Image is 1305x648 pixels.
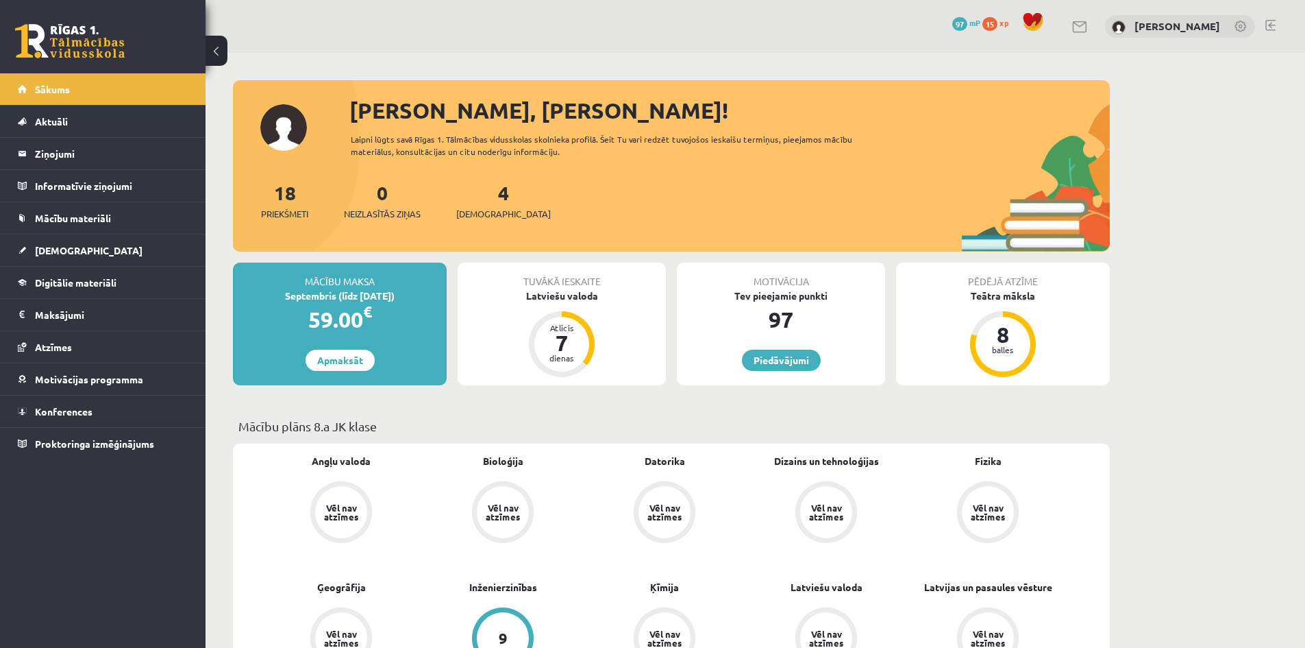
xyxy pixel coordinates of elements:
[952,17,980,28] a: 97 mP
[484,503,522,521] div: Vēl nav atzīmes
[35,170,188,202] legend: Informatīvie ziņojumi
[969,629,1007,647] div: Vēl nav atzīmes
[35,405,92,418] span: Konferences
[363,302,372,322] span: €
[952,17,967,31] span: 97
[35,299,188,331] legend: Maksājumi
[18,235,188,266] a: [DEMOGRAPHIC_DATA]
[18,331,188,363] a: Atzīmes
[351,133,877,158] div: Laipni lūgts savā Rīgas 1. Tālmācības vidusskolas skolnieka profilā. Šeit Tu vari redzēt tuvojošo...
[541,324,582,332] div: Atlicis
[541,354,582,362] div: dienas
[645,454,685,468] a: Datorika
[18,267,188,298] a: Digitālie materiāli
[35,373,143,385] span: Motivācijas programma
[807,503,845,521] div: Vēl nav atzīmes
[322,503,360,521] div: Vēl nav atzīmes
[18,73,188,105] a: Sākums
[456,180,551,221] a: 4[DEMOGRAPHIC_DATA]
[742,350,821,371] a: Piedāvājumi
[650,580,679,595] a: Ķīmija
[261,207,308,221] span: Priekšmeti
[1134,19,1220,33] a: [PERSON_NAME]
[238,417,1104,435] p: Mācību plāns 8.a JK klase
[677,289,885,303] div: Tev pieejamie punkti
[982,17,1015,28] a: 15 xp
[645,503,684,521] div: Vēl nav atzīmes
[807,629,845,647] div: Vēl nav atzīmes
[233,303,447,336] div: 59.00
[317,580,366,595] a: Ģeogrāfija
[1112,21,1126,34] img: Margarita Borsa
[18,396,188,427] a: Konferences
[483,454,523,468] a: Bioloģija
[541,332,582,354] div: 7
[18,428,188,459] a: Proktoringa izmēģinājums
[233,289,447,303] div: Septembris (līdz [DATE])
[975,454,1002,468] a: Fizika
[322,629,360,647] div: Vēl nav atzīmes
[260,481,422,546] a: Vēl nav atzīmes
[306,350,375,371] a: Apmaksāt
[35,437,154,450] span: Proktoringa izmēģinājums
[233,263,447,289] div: Mācību maksa
[584,481,745,546] a: Vēl nav atzīmes
[458,263,666,289] div: Tuvākā ieskaite
[18,170,188,202] a: Informatīvie ziņojumi
[896,289,1110,379] a: Teātra māksla 8 balles
[261,180,308,221] a: 18Priekšmeti
[458,289,666,379] a: Latviešu valoda Atlicis 7 dienas
[499,631,508,646] div: 9
[774,454,879,468] a: Dizains un tehnoloģijas
[982,17,997,31] span: 15
[469,580,537,595] a: Inženierzinības
[677,263,885,289] div: Motivācija
[896,263,1110,289] div: Pēdējā atzīme
[344,207,421,221] span: Neizlasītās ziņas
[35,115,68,128] span: Aktuāli
[999,17,1008,28] span: xp
[15,24,125,58] a: Rīgas 1. Tālmācības vidusskola
[982,346,1023,354] div: balles
[907,481,1069,546] a: Vēl nav atzīmes
[791,580,862,595] a: Latviešu valoda
[18,299,188,331] a: Maksājumi
[18,202,188,234] a: Mācību materiāli
[344,180,421,221] a: 0Neizlasītās ziņas
[35,244,142,256] span: [DEMOGRAPHIC_DATA]
[645,629,684,647] div: Vēl nav atzīmes
[35,83,70,95] span: Sākums
[969,503,1007,521] div: Vēl nav atzīmes
[896,289,1110,303] div: Teātra māksla
[18,106,188,137] a: Aktuāli
[35,341,72,353] span: Atzīmes
[422,481,584,546] a: Vēl nav atzīmes
[18,138,188,169] a: Ziņojumi
[35,276,116,289] span: Digitālie materiāli
[969,17,980,28] span: mP
[458,289,666,303] div: Latviešu valoda
[312,454,371,468] a: Angļu valoda
[456,207,551,221] span: [DEMOGRAPHIC_DATA]
[35,138,188,169] legend: Ziņojumi
[677,303,885,336] div: 97
[35,212,111,224] span: Mācību materiāli
[349,94,1110,127] div: [PERSON_NAME], [PERSON_NAME]!
[982,324,1023,346] div: 8
[745,481,907,546] a: Vēl nav atzīmes
[18,363,188,395] a: Motivācijas programma
[924,580,1052,595] a: Latvijas un pasaules vēsture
